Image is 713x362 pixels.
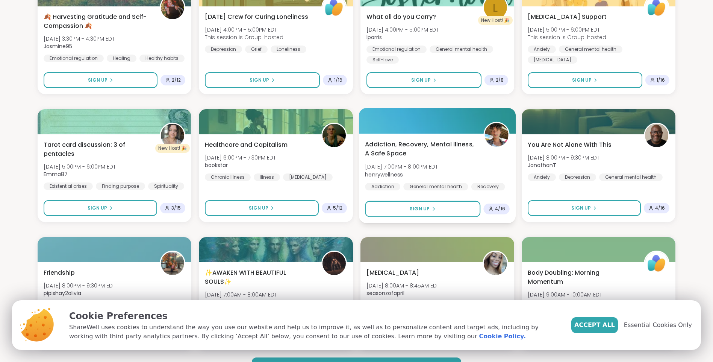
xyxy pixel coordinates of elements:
button: Sign Up [365,201,480,217]
button: Sign Up [44,200,157,216]
span: 4 / 16 [655,205,665,211]
div: General mental health [599,173,663,181]
span: 4 / 16 [495,206,505,212]
img: bookstar [322,124,346,147]
span: [DATE] 4:00PM - 5:00PM EDT [366,26,439,33]
div: Existential crises [44,183,93,190]
span: [DATE] Crew for Curing Loneliness [205,12,308,21]
img: ShareWell [645,252,668,275]
img: seasonzofapril [484,252,507,275]
span: Sign Up [410,205,430,212]
p: ShareWell uses cookies to understand the way you use our website and help us to improve it, as we... [69,323,559,341]
div: Finding purpose [96,183,145,190]
span: 🍂 Harvesting Gratitude and Self-Compassion 🍂 [44,12,151,30]
b: henrywellness [365,170,403,178]
span: 5 / 12 [333,205,342,211]
div: Grief [245,46,268,53]
b: lyssa [205,298,218,306]
b: lparris [366,33,382,41]
b: Emma87 [44,170,68,178]
button: Sign Up [366,72,481,88]
div: Anxiety [528,173,556,181]
span: [DATE] 3:30PM - 4:30PM EDT [44,35,115,43]
span: [DATE] 8:00PM - 9:30PM EDT [528,154,599,161]
span: Accept All [574,321,615,330]
span: Sign Up [411,77,431,84]
div: Loneliness [271,46,306,53]
b: Jasmine95 [44,43,72,50]
button: Sign Up [205,72,319,88]
div: Healthy habits [139,55,185,62]
img: lyssa [322,252,346,275]
span: Healthcare and Capitalism [205,140,288,149]
img: pipishay2olivia [161,252,184,275]
span: Sign Up [572,77,592,84]
span: Sign Up [571,205,591,211]
span: [DATE] 9:00AM - 10:00AM EDT [528,291,606,298]
b: seasonzofapril [366,289,404,297]
div: Healing [107,55,136,62]
span: [DATE] 8:00AM - 8:45AM EDT [366,282,439,289]
img: JonathanT [645,124,668,147]
span: [DATE] 5:00PM - 6:00PM EDT [44,163,116,170]
div: General mental health [403,183,468,190]
div: Addiction [365,183,400,190]
img: Emma87 [161,124,184,147]
span: This session is Group-hosted [528,33,606,41]
span: This session is Group-hosted [528,298,606,306]
span: Friendship [44,268,75,277]
span: Addiction, Recovery, Mental Illness, A Safe Space [365,140,475,158]
div: Emotional regulation [44,55,104,62]
span: You Are Not Alone With This [528,140,612,149]
b: JonathanT [528,161,556,169]
button: Sign Up [528,72,642,88]
span: [DATE] 7:00AM - 8:00AM EDT [205,291,277,298]
button: Sign Up [44,72,157,88]
span: Sign Up [249,205,268,211]
span: Body Doubling: Morning Momentum [528,268,636,286]
div: Depression [559,173,596,181]
span: [DATE] 5:00PM - 6:00PM EDT [528,26,606,33]
span: This session is Group-hosted [205,33,283,41]
a: Cookie Policy. [479,332,526,341]
span: Sign Up [250,77,269,84]
div: Spirituality [148,183,184,190]
span: Sign Up [88,77,107,84]
div: Chronic Illness [205,173,251,181]
button: Accept All [571,317,618,333]
button: Sign Up [528,200,641,216]
p: Cookie Preferences [69,309,559,323]
span: 1 / 16 [334,77,342,83]
span: [MEDICAL_DATA] [366,268,419,277]
div: Self-love [366,56,399,64]
div: New Host! 🎉 [478,16,513,25]
span: 2 / 12 [172,77,181,83]
span: [DATE] 4:00PM - 5:00PM EDT [205,26,283,33]
span: Sign Up [88,205,107,211]
span: 2 / 8 [496,77,504,83]
span: 1 / 16 [657,77,665,83]
span: What all do you Carry? [366,12,436,21]
span: Tarot card discussion: 3 of pentacles [44,140,151,158]
div: General mental health [430,46,493,53]
span: [DATE] 8:00PM - 9:30PM EDT [44,282,115,289]
div: Emotional regulation [366,46,427,53]
span: Essential Cookies Only [624,321,692,330]
div: [MEDICAL_DATA] [283,173,333,181]
span: [MEDICAL_DATA] Support [528,12,607,21]
b: bookstar [205,161,228,169]
b: pipishay2olivia [44,289,81,297]
div: Depression [205,46,242,53]
div: Recovery [471,183,505,190]
div: General mental health [559,46,622,53]
div: Illness [254,173,280,181]
div: [MEDICAL_DATA] [528,56,577,64]
span: [DATE] 7:00PM - 8:00PM EDT [365,163,438,170]
div: Anxiety [528,46,556,53]
div: New Host! 🎉 [155,144,190,153]
img: henrywellness [484,123,508,147]
button: Sign Up [205,200,318,216]
span: [DATE] 6:00PM - 7:30PM EDT [205,154,276,161]
span: 3 / 15 [171,205,181,211]
span: ✨AWAKEN WITH BEAUTIFUL SOULS✨ [205,268,313,286]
